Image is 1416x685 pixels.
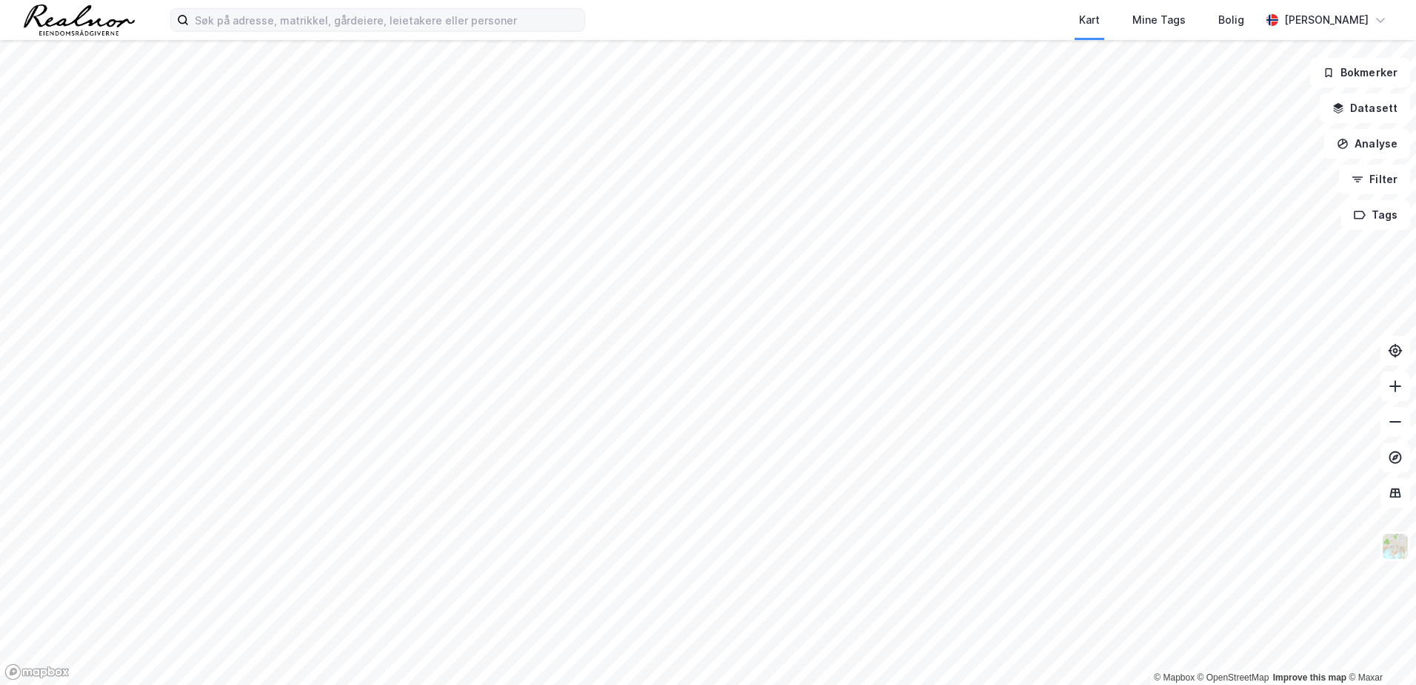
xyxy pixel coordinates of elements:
a: Improve this map [1273,672,1346,683]
input: Søk på adresse, matrikkel, gårdeiere, leietakere eller personer [189,9,584,31]
button: Bokmerker [1310,58,1410,87]
a: OpenStreetMap [1198,672,1269,683]
div: Kontrollprogram for chat [1342,614,1416,685]
div: Mine Tags [1132,11,1186,29]
button: Filter [1339,165,1410,194]
button: Analyse [1324,129,1410,159]
button: Tags [1341,200,1410,230]
a: Mapbox homepage [4,664,70,681]
iframe: Chat Widget [1342,614,1416,685]
button: Datasett [1320,93,1410,123]
div: Kart [1079,11,1100,29]
img: Z [1381,532,1409,560]
img: realnor-logo.934646d98de889bb5806.png [24,4,135,36]
div: [PERSON_NAME] [1284,11,1369,29]
div: Bolig [1218,11,1244,29]
a: Mapbox [1154,672,1195,683]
